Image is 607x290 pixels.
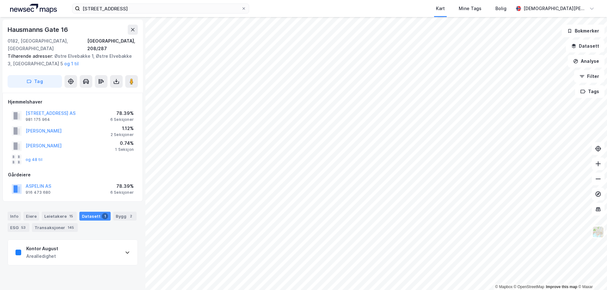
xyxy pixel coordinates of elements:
[8,98,138,106] div: Hjemmelshaver
[566,40,604,52] button: Datasett
[575,260,607,290] iframe: Chat Widget
[113,212,137,221] div: Bygg
[23,212,39,221] div: Eiere
[20,224,27,231] div: 53
[87,37,138,52] div: [GEOGRAPHIC_DATA], 208/287
[495,285,512,289] a: Mapbox
[110,182,134,190] div: 78.39%
[8,171,138,179] div: Gårdeiere
[568,55,604,68] button: Analyse
[110,117,134,122] div: 6 Seksjoner
[524,5,587,12] div: [DEMOGRAPHIC_DATA][PERSON_NAME]
[575,85,604,98] button: Tags
[574,70,604,83] button: Filter
[26,252,58,260] div: Arealledighet
[115,139,134,147] div: 0.74%
[26,190,51,195] div: 916 473 680
[8,223,29,232] div: ESG
[546,285,577,289] a: Improve this map
[80,4,241,13] input: Søk på adresse, matrikkel, gårdeiere, leietakere eller personer
[8,52,133,68] div: Østre Elvebakke 1, Østre Elvebakke 3, [GEOGRAPHIC_DATA] 5
[436,5,445,12] div: Kart
[115,147,134,152] div: 1 Seksjon
[8,37,87,52] div: 0182, [GEOGRAPHIC_DATA], [GEOGRAPHIC_DATA]
[32,223,78,232] div: Transaksjoner
[8,75,62,88] button: Tag
[66,224,75,231] div: 145
[110,190,134,195] div: 6 Seksjoner
[8,25,69,35] div: Hausmanns Gate 16
[110,109,134,117] div: 78.39%
[514,285,544,289] a: OpenStreetMap
[495,5,506,12] div: Bolig
[459,5,481,12] div: Mine Tags
[592,226,604,238] img: Z
[128,213,134,219] div: 2
[68,213,74,219] div: 15
[102,213,108,219] div: 1
[111,132,134,137] div: 2 Seksjoner
[10,4,57,13] img: logo.a4113a55bc3d86da70a041830d287a7e.svg
[26,245,58,252] div: Kontor August
[562,25,604,37] button: Bokmerker
[8,212,21,221] div: Info
[42,212,77,221] div: Leietakere
[111,125,134,132] div: 1.12%
[26,117,50,122] div: 981 175 964
[8,53,54,59] span: Tilhørende adresser:
[79,212,111,221] div: Datasett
